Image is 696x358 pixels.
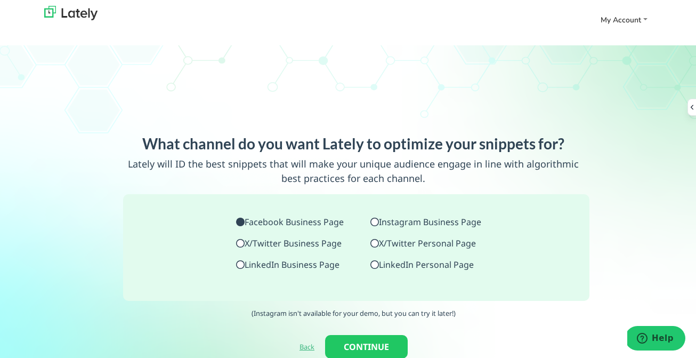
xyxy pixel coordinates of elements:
img: lately_logo_nav.700ca2e7.jpg [44,6,98,20]
p: Facebook Business Page [236,216,344,228]
p: LinkedIn Personal Page [370,258,481,271]
iframe: Opens a widget where you can find more information [627,326,685,353]
small: (Instagram isn't available for your demo, but you can try it later!) [252,308,456,318]
h3: What channel do you want Lately to optimize your snippets for? [118,135,589,153]
p: LinkedIn Business Page [236,258,344,271]
a: My Account [596,11,652,29]
p: X/Twitter Personal Page [370,237,481,250]
p: X/Twitter Business Page [236,237,344,250]
a: Back [300,342,314,352]
span: My Account [601,15,641,25]
p: Instagram Business Page [370,216,481,228]
p: Lately will ID the best snippets that will make your unique audience engage in line with algorith... [118,157,589,186]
